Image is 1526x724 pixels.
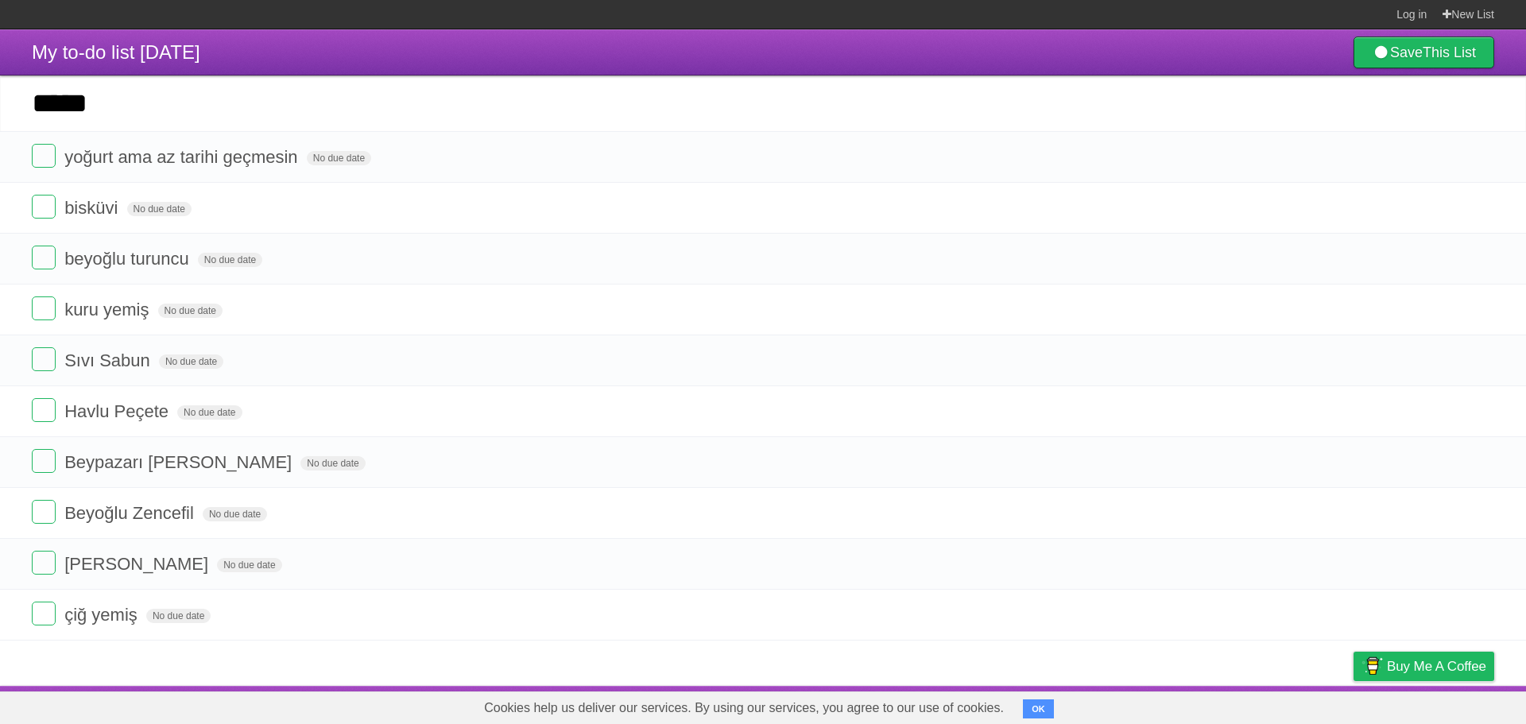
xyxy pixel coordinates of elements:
a: Buy me a coffee [1354,652,1494,681]
label: Done [32,144,56,168]
label: Done [32,551,56,575]
label: Done [32,195,56,219]
label: Done [32,500,56,524]
a: SaveThis List [1354,37,1494,68]
span: Havlu Peçete [64,401,172,421]
span: No due date [217,558,281,572]
label: Done [32,296,56,320]
button: OK [1023,699,1054,718]
span: bisküvi [64,198,122,218]
span: No due date [127,202,192,216]
span: No due date [177,405,242,420]
a: About [1142,690,1175,720]
label: Done [32,347,56,371]
a: Developers [1195,690,1259,720]
a: Privacy [1333,690,1374,720]
span: No due date [159,354,223,369]
span: yoğurt ama az tarihi geçmesin [64,147,301,167]
span: Cookies help us deliver our services. By using our services, you agree to our use of cookies. [468,692,1020,724]
img: Buy me a coffee [1361,652,1383,679]
b: This List [1423,45,1476,60]
label: Done [32,246,56,269]
span: No due date [146,609,211,623]
span: [PERSON_NAME] [64,554,212,574]
label: Done [32,398,56,422]
a: Suggest a feature [1394,690,1494,720]
label: Done [32,602,56,625]
a: Terms [1279,690,1314,720]
span: Beyoğlu Zencefil [64,503,198,523]
span: çiğ yemiş [64,605,141,625]
span: kuru yemiş [64,300,153,319]
span: No due date [300,456,365,470]
span: Buy me a coffee [1387,652,1486,680]
span: No due date [198,253,262,267]
span: No due date [158,304,223,318]
span: No due date [307,151,371,165]
label: Done [32,449,56,473]
span: beyoğlu turuncu [64,249,193,269]
span: No due date [203,507,267,521]
span: Beypazarı [PERSON_NAME] [64,452,296,472]
span: My to-do list [DATE] [32,41,200,63]
span: Sıvı Sabun [64,350,154,370]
